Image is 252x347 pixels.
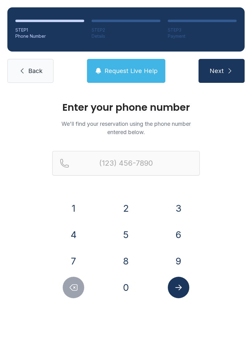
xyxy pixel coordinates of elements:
[92,33,160,39] div: Details
[63,250,84,272] button: 7
[168,27,237,33] div: STEP 3
[63,198,84,219] button: 1
[115,224,137,245] button: 5
[115,277,137,298] button: 0
[210,67,224,75] span: Next
[52,120,200,136] p: We'll find your reservation using the phone number entered below.
[168,277,189,298] button: Submit lookup form
[115,250,137,272] button: 8
[168,224,189,245] button: 6
[168,198,189,219] button: 3
[168,33,237,39] div: Payment
[28,67,42,75] span: Back
[115,198,137,219] button: 2
[15,27,84,33] div: STEP 1
[63,277,84,298] button: Delete number
[52,151,200,175] input: Reservation phone number
[92,27,160,33] div: STEP 2
[104,67,158,75] span: Request Live Help
[52,102,200,112] h1: Enter your phone number
[168,250,189,272] button: 9
[63,224,84,245] button: 4
[15,33,84,39] div: Phone Number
